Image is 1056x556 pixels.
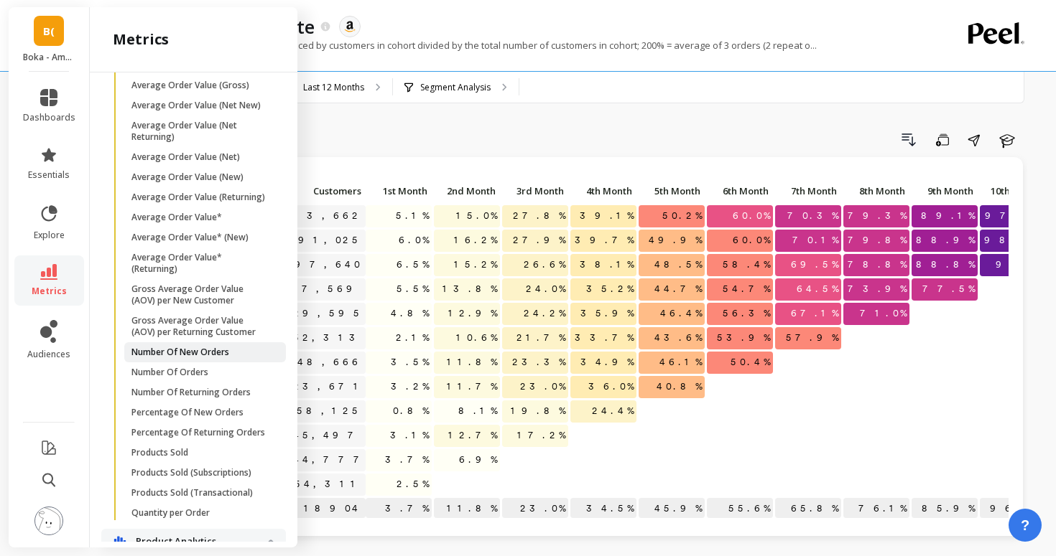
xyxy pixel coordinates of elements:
[843,181,911,203] div: Toggle SortBy
[284,278,366,300] a: 97,569
[343,20,356,33] img: api.amazon.svg
[720,254,773,275] span: 58.4%
[131,151,240,163] p: Average Order Value (Net)
[303,82,364,93] p: Last 12 Months
[521,254,568,275] span: 26.6%
[652,327,705,349] span: 43.6%
[981,230,1046,251] span: 98.9%
[788,303,841,324] span: 67.1%
[585,376,636,397] span: 36.0%
[642,185,700,197] span: 5th Month
[730,230,773,251] span: 60.0%
[730,205,773,227] span: 60.0%
[34,506,63,535] img: profile picture
[979,181,1047,203] div: Toggle SortBy
[131,467,251,479] p: Products Sold (Subscriptions)
[282,185,361,197] span: Customers
[23,52,75,63] p: Boka - Amazon (Essor)
[131,367,208,378] p: Number Of Orders
[570,181,636,201] p: 4th Month
[445,303,500,324] span: 12.9%
[131,407,244,418] p: Percentage Of New Orders
[279,181,347,203] div: Toggle SortBy
[445,425,500,446] span: 12.7%
[453,327,500,349] span: 10.6%
[279,327,369,349] a: 152,313
[131,507,210,519] p: Quantity per Order
[131,427,265,438] p: Percentage Of Returning Orders
[912,498,978,519] p: 85.9%
[845,254,909,275] span: 78.8%
[509,352,568,373] span: 23.3%
[570,181,638,203] div: Toggle SortBy
[394,278,432,300] span: 5.5%
[505,185,564,197] span: 3rd Month
[857,303,909,324] span: 71.0%
[131,347,229,358] p: Number Of New Orders
[523,278,568,300] span: 24.0%
[279,376,369,397] a: 123,671
[1009,509,1042,542] button: ?
[510,205,568,227] span: 27.8%
[578,303,636,324] span: 35.9%
[920,278,978,300] span: 77.5%
[784,205,841,227] span: 70.3%
[456,449,500,471] span: 6.9%
[720,303,773,324] span: 56.3%
[283,400,366,422] a: 158,125
[789,230,841,251] span: 70.1%
[394,473,432,495] span: 2.5%
[279,303,367,324] a: 129,595
[794,278,841,300] span: 64.5%
[369,185,427,197] span: 1st Month
[451,254,500,275] span: 15.2%
[517,376,568,397] span: 23.0%
[706,181,774,203] div: Toggle SortBy
[774,181,843,203] div: Toggle SortBy
[131,212,222,223] p: Average Order Value*
[437,185,496,197] span: 2nd Month
[714,327,773,349] span: 53.9%
[131,252,269,275] p: Average Order Value* (Returning)
[366,498,432,519] p: 3.7%
[388,376,432,397] span: 3.2%
[845,205,909,227] span: 79.3%
[843,498,909,519] p: 76.1%
[707,498,773,519] p: 55.6%
[23,112,75,123] span: dashboards
[573,185,632,197] span: 4th Month
[983,185,1042,197] span: 10th Month
[783,327,841,349] span: 57.9%
[911,181,979,203] div: Toggle SortBy
[589,400,636,422] span: 24.4%
[390,400,432,422] span: 0.8%
[720,278,773,300] span: 54.7%
[451,230,500,251] span: 16.2%
[388,352,432,373] span: 3.5%
[131,283,269,306] p: Gross Average Order Value (AOV) per New Customer
[572,327,636,349] span: 33.7%
[453,205,500,227] span: 15.0%
[501,181,570,203] div: Toggle SortBy
[32,286,67,297] span: metrics
[980,498,1046,519] p: 96.3%
[292,473,366,495] a: 54,311
[131,387,251,398] p: Number Of Returning Orders
[502,498,568,519] p: 23.0%
[279,425,367,446] a: 145,497
[444,352,500,373] span: 11.8%
[131,487,253,499] p: Products Sold (Transactional)
[775,181,841,201] p: 7th Month
[778,185,837,197] span: 7th Month
[366,181,432,201] p: 1st Month
[775,498,841,519] p: 65.8%
[131,192,265,203] p: Average Order Value (Returning)
[267,539,274,544] img: down caret icon
[521,303,568,324] span: 24.2%
[572,230,636,251] span: 39.7%
[843,181,909,201] p: 8th Month
[131,447,188,458] p: Products Sold
[434,498,500,519] p: 11.8%
[646,230,705,251] span: 49.9%
[514,327,568,349] span: 21.7%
